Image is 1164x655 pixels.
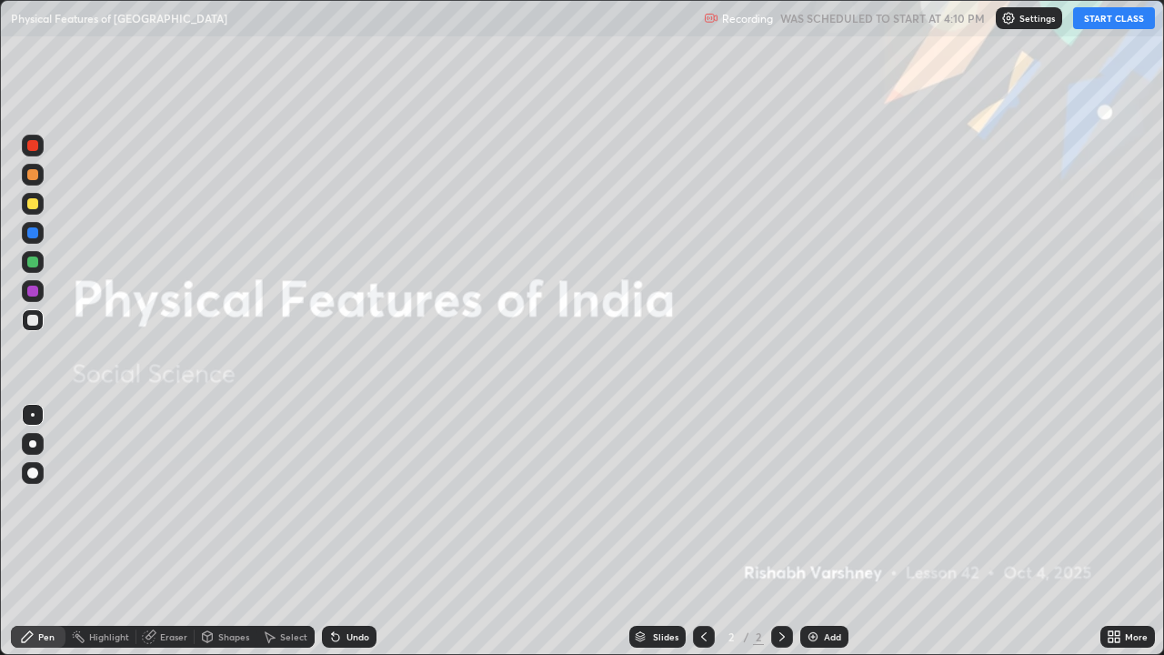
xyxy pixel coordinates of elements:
[1001,11,1016,25] img: class-settings-icons
[653,632,678,641] div: Slides
[280,632,307,641] div: Select
[1073,7,1155,29] button: START CLASS
[780,10,985,26] h5: WAS SCHEDULED TO START AT 4:10 PM
[824,632,841,641] div: Add
[1019,14,1055,23] p: Settings
[89,632,129,641] div: Highlight
[753,629,764,645] div: 2
[806,630,820,644] img: add-slide-button
[346,632,369,641] div: Undo
[218,632,249,641] div: Shapes
[160,632,187,641] div: Eraser
[1125,632,1148,641] div: More
[722,12,773,25] p: Recording
[704,11,718,25] img: recording.375f2c34.svg
[744,631,749,642] div: /
[38,632,55,641] div: Pen
[11,11,227,25] p: Physical Features of [GEOGRAPHIC_DATA]
[722,631,740,642] div: 2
